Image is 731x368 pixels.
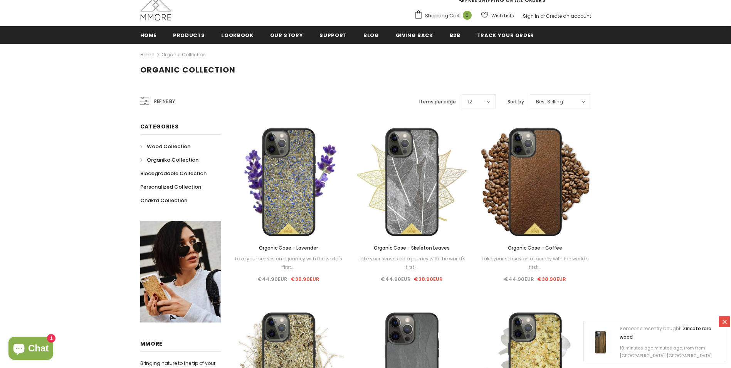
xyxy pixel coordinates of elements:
[233,244,344,252] a: Organic Case - Lavender
[620,345,712,359] span: 10 minutes ago minutes ago, from from [GEOGRAPHIC_DATA], [GEOGRAPHIC_DATA]
[479,244,591,252] a: Organic Case - Coffee
[140,123,179,130] span: Categories
[173,32,205,39] span: Products
[140,167,207,180] a: Biodegradable Collection
[270,32,303,39] span: Our Story
[140,183,201,191] span: Personalized Collection
[363,32,379,39] span: Blog
[450,26,460,44] a: B2B
[363,26,379,44] a: Blog
[221,32,253,39] span: Lookbook
[6,337,55,362] inbox-online-store-chat: Shopify online store chat
[140,197,187,204] span: Chakra Collection
[374,245,450,251] span: Organic Case - Skeleton Leaves
[319,26,347,44] a: support
[319,32,347,39] span: support
[140,26,157,44] a: Home
[140,340,163,348] span: MMORE
[491,12,514,20] span: Wish Lists
[356,255,467,272] div: Take your senses on a journey with the world's first...
[508,245,562,251] span: Organic Case - Coffee
[396,32,433,39] span: Giving back
[523,13,539,19] a: Sign In
[291,275,319,283] span: €38.90EUR
[140,64,235,75] span: Organic Collection
[147,143,190,150] span: Wood Collection
[270,26,303,44] a: Our Story
[419,98,456,106] label: Items per page
[396,26,433,44] a: Giving back
[140,170,207,177] span: Biodegradable Collection
[425,12,460,20] span: Shopping Cart
[504,275,534,283] span: €44.90EUR
[479,255,591,272] div: Take your senses on a journey with the world's first...
[257,275,287,283] span: €44.90EUR
[481,9,514,22] a: Wish Lists
[536,98,563,106] span: Best Selling
[140,180,201,194] a: Personalized Collection
[140,194,187,207] a: Chakra Collection
[221,26,253,44] a: Lookbook
[381,275,411,283] span: €44.90EUR
[173,26,205,44] a: Products
[507,98,524,106] label: Sort by
[140,32,157,39] span: Home
[154,97,175,106] span: Refine by
[140,140,190,153] a: Wood Collection
[546,13,591,19] a: Create an account
[356,244,467,252] a: Organic Case - Skeleton Leaves
[477,32,534,39] span: Track your order
[450,32,460,39] span: B2B
[414,275,443,283] span: €38.90EUR
[233,255,344,272] div: Take your senses on a journey with the world's first...
[259,245,318,251] span: Organic Case - Lavender
[161,51,206,58] a: Organic Collection
[468,98,472,106] span: 12
[147,156,198,164] span: Organika Collection
[537,275,566,283] span: €38.90EUR
[414,10,476,22] a: Shopping Cart 0
[140,153,198,167] a: Organika Collection
[463,11,472,20] span: 0
[477,26,534,44] a: Track your order
[140,50,154,59] a: Home
[620,325,681,332] span: Someone recently bought
[540,13,545,19] span: or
